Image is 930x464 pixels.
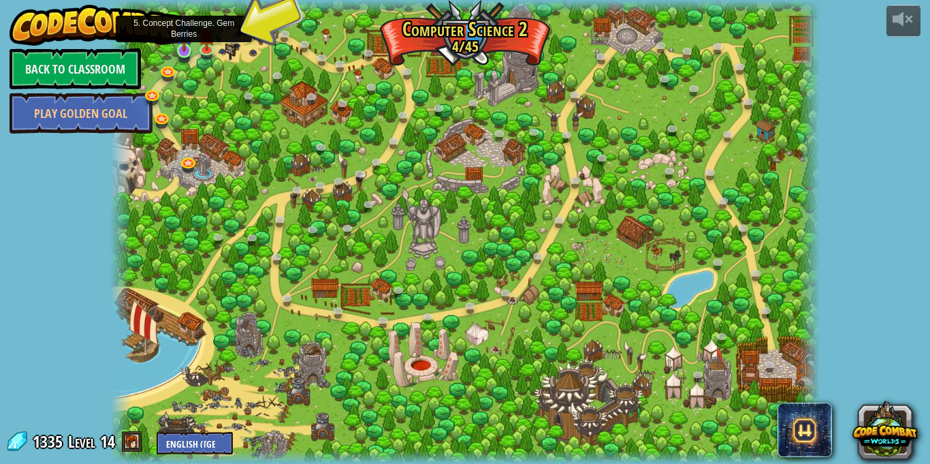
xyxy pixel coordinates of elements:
[198,22,215,51] img: level-banner-unstarted.png
[10,93,153,134] a: Play Golden Goal
[10,5,184,46] img: CodeCombat - Learn how to code by playing a game
[10,48,141,89] a: Back to Classroom
[176,12,193,52] img: level-banner-unstarted-subscriber.png
[886,5,920,37] button: Adjust volume
[68,431,95,453] span: Level
[100,431,115,452] span: 14
[33,431,67,452] span: 1335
